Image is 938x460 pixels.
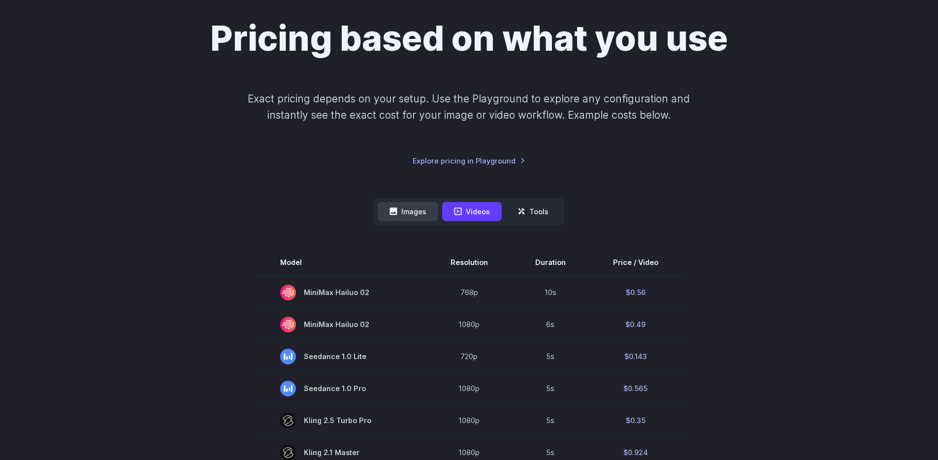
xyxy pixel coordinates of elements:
[427,340,512,372] td: 720p
[427,308,512,340] td: 1080p
[427,404,512,436] td: 1080p
[229,91,709,124] p: Exact pricing depends on your setup. Use the Playground to explore any configuration and instantl...
[512,308,589,340] td: 6s
[280,285,403,300] span: MiniMax Hailuo 02
[512,249,589,276] th: Duration
[442,202,502,221] button: Videos
[413,155,525,166] a: Explore pricing in Playground
[512,276,589,309] td: 10s
[512,404,589,436] td: 5s
[427,276,512,309] td: 768p
[589,249,682,276] th: Price / Video
[280,413,403,428] span: Kling 2.5 Turbo Pro
[257,249,427,276] th: Model
[589,340,682,372] td: $0.143
[512,372,589,404] td: 5s
[589,308,682,340] td: $0.49
[280,349,403,364] span: Seedance 1.0 Lite
[280,317,403,332] span: MiniMax Hailuo 02
[210,18,728,59] h1: Pricing based on what you use
[512,340,589,372] td: 5s
[506,202,560,221] button: Tools
[427,249,512,276] th: Resolution
[589,404,682,436] td: $0.35
[427,372,512,404] td: 1080p
[378,202,438,221] button: Images
[589,372,682,404] td: $0.565
[280,381,403,396] span: Seedance 1.0 Pro
[589,276,682,309] td: $0.56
